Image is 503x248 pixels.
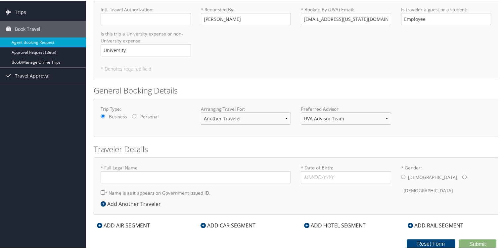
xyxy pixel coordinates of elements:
[401,164,491,197] label: * Gender:
[401,6,491,25] label: Is traveler a guest or a student :
[197,221,259,229] div: ADD CAR SEGMENT
[15,20,40,37] span: Book Travel
[404,184,453,196] label: [DEMOGRAPHIC_DATA]
[201,6,291,25] label: * Requested By :
[15,3,26,20] span: Trips
[301,105,391,112] label: Preferred Advisor
[301,6,391,25] label: * Booked By (UVA) Email :
[462,174,467,178] input: * Gender:[DEMOGRAPHIC_DATA][DEMOGRAPHIC_DATA]
[101,186,210,198] label: * Name is as it appears on Government issued ID.
[101,66,491,71] h5: * Denotes required field
[201,105,291,112] label: Arranging Travel For:
[301,221,369,229] div: ADD HOTEL SEGMENT
[101,12,191,25] input: Intl. Travel Authorization:
[408,170,457,183] label: [DEMOGRAPHIC_DATA]
[101,6,191,25] label: Intl. Travel Authorization :
[101,30,191,56] label: Is this trip a University expense or non-University expense :
[101,190,105,194] input: * Name is as it appears on Government issued ID.
[109,113,127,119] label: Business
[401,174,405,178] input: * Gender:[DEMOGRAPHIC_DATA][DEMOGRAPHIC_DATA]
[301,164,391,183] label: * Date of Birth:
[140,113,159,119] label: Personal
[94,221,153,229] div: ADD AIR SEGMENT
[101,199,164,207] div: Add Another Traveler
[201,12,291,25] input: * Requested By:
[101,170,291,183] input: * Full Legal Name
[301,12,391,25] input: * Booked By (UVA) Email:
[401,12,491,25] input: Is traveler a guest or a student:
[407,239,456,248] button: Reset Form
[101,105,191,112] label: Trip Type:
[94,84,498,95] h2: General Booking Details
[301,170,391,183] input: * Date of Birth:
[101,43,191,56] input: Is this trip a University expense or non-University expense:
[15,67,50,84] span: Travel Approval
[404,221,467,229] div: ADD RAIL SEGMENT
[94,143,498,154] h2: Traveler Details
[101,164,291,183] label: * Full Legal Name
